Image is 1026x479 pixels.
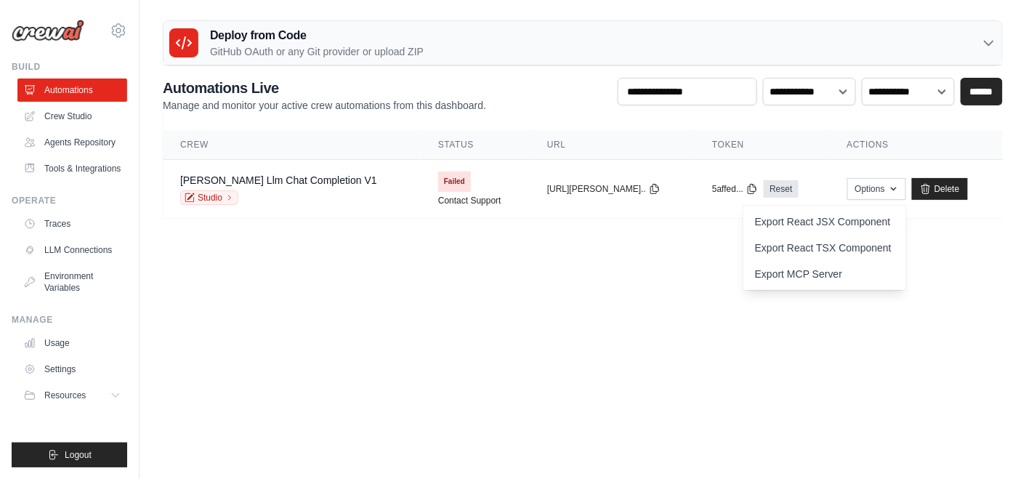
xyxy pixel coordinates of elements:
[743,209,906,235] a: Export React JSX Component
[180,174,377,186] a: [PERSON_NAME] Llm Chat Completion V1
[12,314,127,326] div: Manage
[712,183,758,195] button: 5affed...
[17,331,127,355] a: Usage
[17,384,127,407] button: Resources
[163,130,421,160] th: Crew
[547,183,661,195] button: [URL][PERSON_NAME]..
[44,390,86,401] span: Resources
[17,79,127,102] a: Automations
[17,212,127,236] a: Traces
[912,178,968,200] a: Delete
[743,235,906,261] a: Export React TSX Component
[180,190,238,205] a: Studio
[210,44,424,59] p: GitHub OAuth or any Git provider or upload ZIP
[163,98,486,113] p: Manage and monitor your active crew automations from this dashboard.
[12,443,127,467] button: Logout
[530,130,695,160] th: URL
[847,178,906,200] button: Options
[17,238,127,262] a: LLM Connections
[65,449,92,461] span: Logout
[421,130,530,160] th: Status
[17,265,127,299] a: Environment Variables
[12,61,127,73] div: Build
[17,105,127,128] a: Crew Studio
[438,195,501,206] a: Contact Support
[438,172,471,192] span: Failed
[12,195,127,206] div: Operate
[12,20,84,41] img: Logo
[210,27,424,44] h3: Deploy from Code
[695,130,829,160] th: Token
[830,130,1003,160] th: Actions
[743,261,906,287] a: Export MCP Server
[953,409,1026,479] iframe: Chat Widget
[764,180,798,198] a: Reset
[17,358,127,381] a: Settings
[17,157,127,180] a: Tools & Integrations
[163,78,486,98] h2: Automations Live
[17,131,127,154] a: Agents Repository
